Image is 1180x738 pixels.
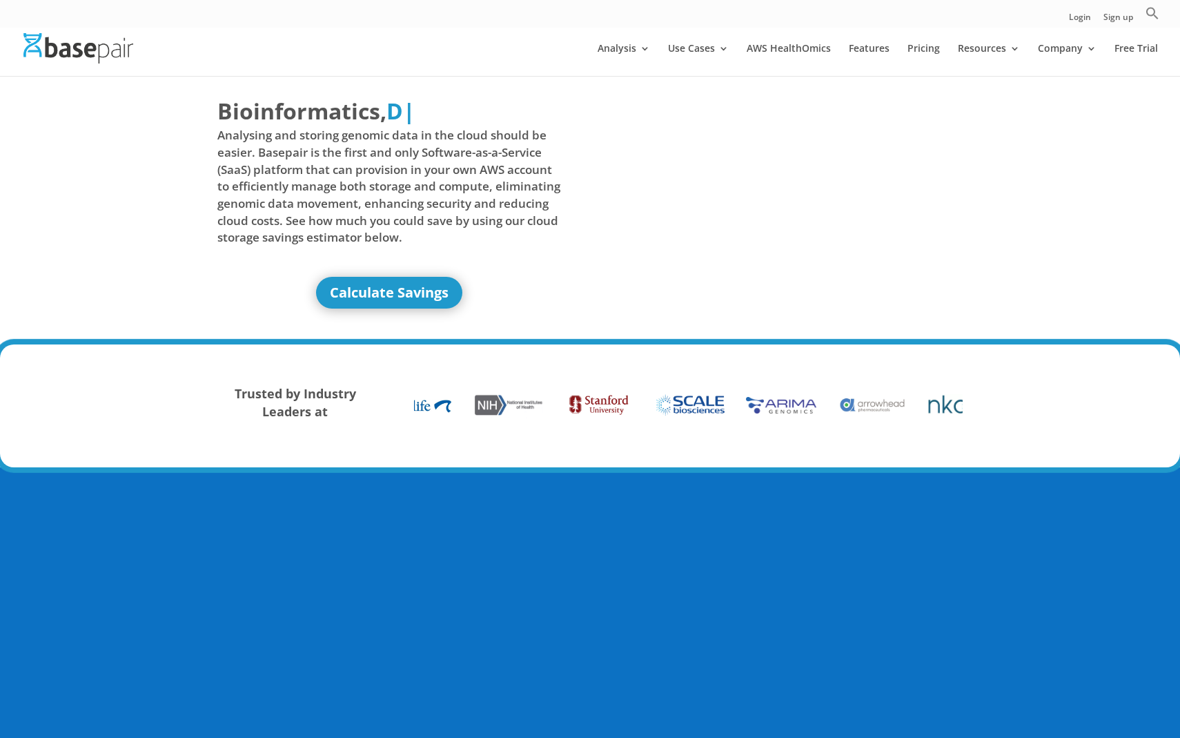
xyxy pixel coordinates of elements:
[600,95,944,289] iframe: Basepair - NGS Analysis Simplified
[217,127,561,246] span: Analysing and storing genomic data in the cloud should be easier. Basepair is the first and only ...
[403,96,415,126] span: |
[217,95,386,127] span: Bioinformatics,
[1038,43,1097,76] a: Company
[235,385,356,420] strong: Trusted by Industry Leaders at
[907,43,940,76] a: Pricing
[1145,6,1159,28] a: Search Icon Link
[598,43,650,76] a: Analysis
[316,277,462,309] a: Calculate Savings
[386,96,403,126] span: D
[958,43,1020,76] a: Resources
[747,43,831,76] a: AWS HealthOmics
[849,43,889,76] a: Features
[668,43,729,76] a: Use Cases
[1069,13,1091,28] a: Login
[1145,6,1159,20] svg: Search
[1103,13,1133,28] a: Sign up
[1114,43,1158,76] a: Free Trial
[23,33,133,63] img: Basepair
